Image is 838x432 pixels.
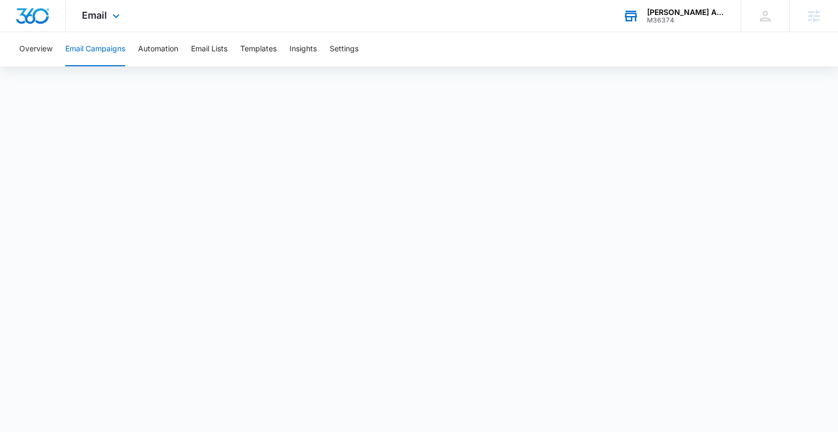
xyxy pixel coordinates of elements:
[191,32,227,66] button: Email Lists
[138,32,178,66] button: Automation
[19,32,52,66] button: Overview
[240,32,277,66] button: Templates
[290,32,317,66] button: Insights
[65,32,125,66] button: Email Campaigns
[647,8,725,17] div: account name
[330,32,359,66] button: Settings
[82,10,107,21] span: Email
[647,17,725,24] div: account id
